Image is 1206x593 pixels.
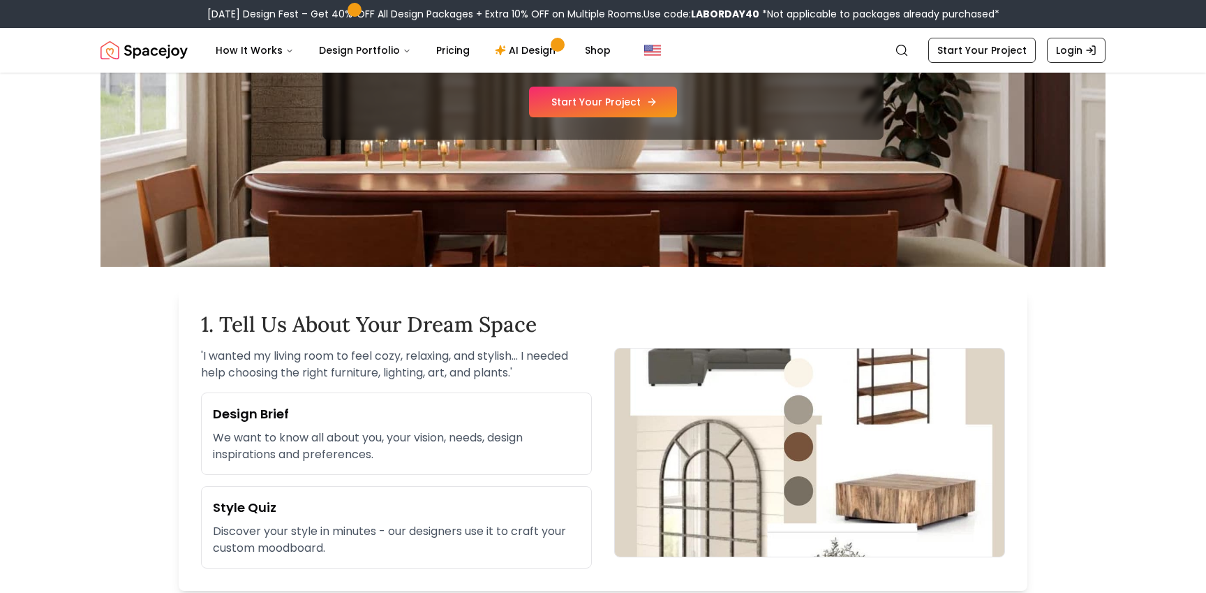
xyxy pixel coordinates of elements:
[213,523,580,557] p: Discover your style in minutes - our designers use it to craft your custom moodboard.
[425,36,481,64] a: Pricing
[213,430,580,463] p: We want to know all about you, your vision, needs, design inspirations and preferences.
[574,36,622,64] a: Shop
[204,36,305,64] button: How It Works
[529,87,677,117] a: Start Your Project
[100,28,1105,73] nav: Global
[691,7,759,21] b: LABORDAY40
[644,42,661,59] img: United States
[201,312,1005,337] h2: 1. Tell Us About Your Dream Space
[1047,38,1105,63] a: Login
[100,36,188,64] img: Spacejoy Logo
[213,404,580,424] h3: Design Brief
[204,36,622,64] nav: Main
[928,38,1036,63] a: Start Your Project
[614,348,1005,557] img: Design brief form
[484,36,571,64] a: AI Design
[308,36,422,64] button: Design Portfolio
[201,348,592,381] p: ' I wanted my living room to feel cozy, relaxing, and stylish... I needed help choosing the right...
[100,36,188,64] a: Spacejoy
[759,7,999,21] span: *Not applicable to packages already purchased*
[213,498,580,518] h3: Style Quiz
[207,7,999,21] div: [DATE] Design Fest – Get 40% OFF All Design Packages + Extra 10% OFF on Multiple Rooms.
[643,7,759,21] span: Use code:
